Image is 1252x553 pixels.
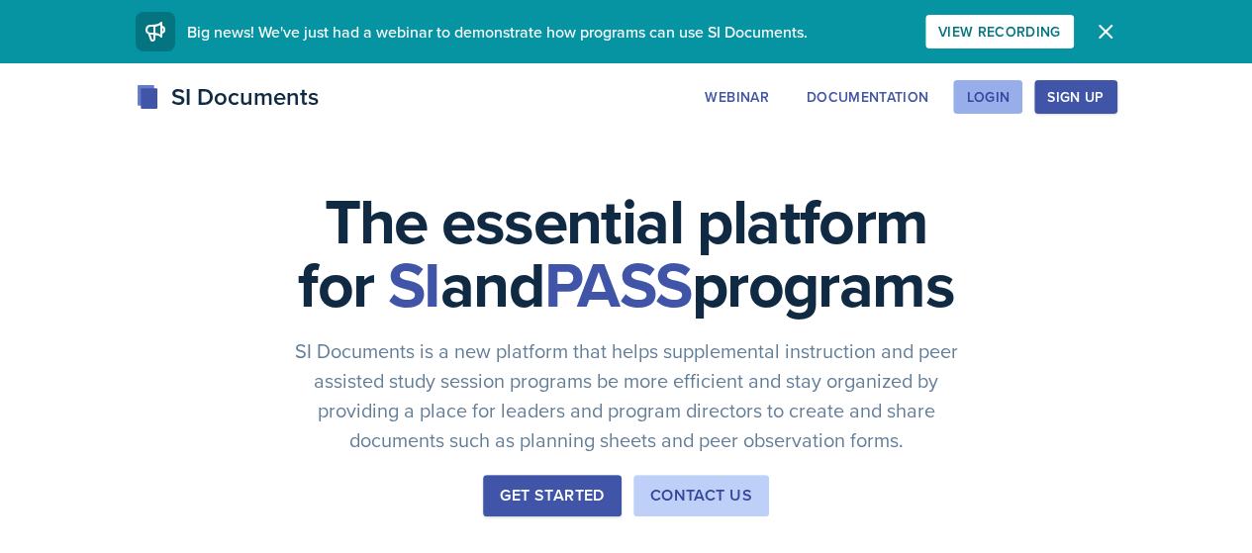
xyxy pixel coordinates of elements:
div: Login [966,89,1010,105]
span: Big news! We've just had a webinar to demonstrate how programs can use SI Documents. [187,21,808,43]
div: Contact Us [650,484,752,507]
button: View Recording [925,15,1074,48]
div: Sign Up [1047,89,1104,105]
button: Webinar [692,80,781,114]
button: Contact Us [633,475,769,516]
div: Webinar [705,89,768,105]
div: Get Started [500,484,604,507]
div: View Recording [938,24,1061,40]
div: Documentation [807,89,929,105]
div: SI Documents [136,79,319,115]
button: Sign Up [1034,80,1116,114]
button: Get Started [483,475,621,516]
button: Login [953,80,1022,114]
button: Documentation [794,80,942,114]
